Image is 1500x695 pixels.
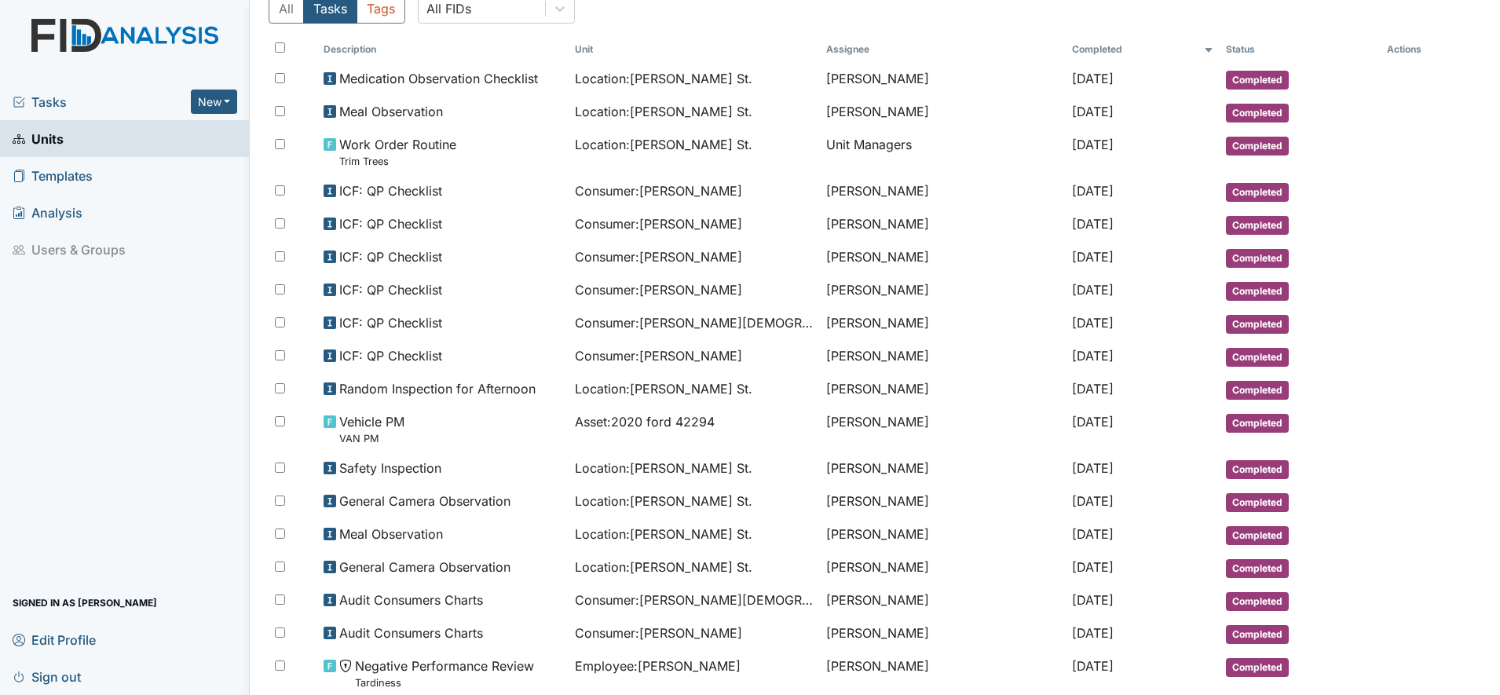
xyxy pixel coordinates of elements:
[339,135,456,169] span: Work Order Routine Trim Trees
[339,431,404,446] small: VAN PM
[339,459,441,477] span: Safety Inspection
[575,181,742,200] span: Consumer : [PERSON_NAME]
[820,485,1066,518] td: [PERSON_NAME]
[13,93,191,112] a: Tasks
[1226,592,1289,611] span: Completed
[1226,493,1289,512] span: Completed
[339,313,442,332] span: ICF: QP Checklist
[820,340,1066,373] td: [PERSON_NAME]
[339,624,483,642] span: Audit Consumers Charts
[1072,414,1114,430] span: [DATE]
[575,591,814,609] span: Consumer : [PERSON_NAME][DEMOGRAPHIC_DATA]
[575,214,742,233] span: Consumer : [PERSON_NAME]
[820,518,1066,551] td: [PERSON_NAME]
[1072,348,1114,364] span: [DATE]
[1226,282,1289,301] span: Completed
[339,492,510,510] span: General Camera Observation
[1226,348,1289,367] span: Completed
[1072,658,1114,674] span: [DATE]
[1226,658,1289,677] span: Completed
[1072,493,1114,509] span: [DATE]
[575,102,752,121] span: Location : [PERSON_NAME] St.
[820,63,1066,96] td: [PERSON_NAME]
[575,135,752,154] span: Location : [PERSON_NAME] St.
[575,313,814,332] span: Consumer : [PERSON_NAME][DEMOGRAPHIC_DATA]
[339,214,442,233] span: ICF: QP Checklist
[575,459,752,477] span: Location : [PERSON_NAME] St.
[1226,460,1289,479] span: Completed
[1226,216,1289,235] span: Completed
[1072,460,1114,476] span: [DATE]
[339,280,442,299] span: ICF: QP Checklist
[1226,381,1289,400] span: Completed
[820,175,1066,208] td: [PERSON_NAME]
[820,373,1066,406] td: [PERSON_NAME]
[339,102,443,121] span: Meal Observation
[820,129,1066,175] td: Unit Managers
[1066,36,1220,63] th: Toggle SortBy
[1226,559,1289,578] span: Completed
[575,558,752,576] span: Location : [PERSON_NAME] St.
[820,274,1066,307] td: [PERSON_NAME]
[1226,71,1289,90] span: Completed
[1072,559,1114,575] span: [DATE]
[339,558,510,576] span: General Camera Observation
[820,307,1066,340] td: [PERSON_NAME]
[575,657,741,675] span: Employee : [PERSON_NAME]
[1226,249,1289,268] span: Completed
[275,42,285,53] input: Toggle All Rows Selected
[820,36,1066,63] th: Assignee
[13,200,82,225] span: Analysis
[13,664,81,689] span: Sign out
[1072,137,1114,152] span: [DATE]
[339,412,404,446] span: Vehicle PM VAN PM
[1226,526,1289,545] span: Completed
[575,69,752,88] span: Location : [PERSON_NAME] St.
[820,617,1066,650] td: [PERSON_NAME]
[1072,183,1114,199] span: [DATE]
[339,591,483,609] span: Audit Consumers Charts
[820,208,1066,241] td: [PERSON_NAME]
[1226,315,1289,334] span: Completed
[1072,104,1114,119] span: [DATE]
[13,627,96,652] span: Edit Profile
[820,584,1066,617] td: [PERSON_NAME]
[1226,625,1289,644] span: Completed
[1072,249,1114,265] span: [DATE]
[355,657,534,690] span: Negative Performance Review Tardiness
[339,69,538,88] span: Medication Observation Checklist
[820,241,1066,274] td: [PERSON_NAME]
[13,591,157,615] span: Signed in as [PERSON_NAME]
[1381,36,1459,63] th: Actions
[820,96,1066,129] td: [PERSON_NAME]
[339,181,442,200] span: ICF: QP Checklist
[355,675,534,690] small: Tardiness
[575,525,752,543] span: Location : [PERSON_NAME] St.
[569,36,820,63] th: Toggle SortBy
[339,525,443,543] span: Meal Observation
[1226,104,1289,123] span: Completed
[820,406,1066,452] td: [PERSON_NAME]
[339,154,456,169] small: Trim Trees
[191,90,238,114] button: New
[575,492,752,510] span: Location : [PERSON_NAME] St.
[575,280,742,299] span: Consumer : [PERSON_NAME]
[13,163,93,188] span: Templates
[1226,137,1289,155] span: Completed
[575,247,742,266] span: Consumer : [PERSON_NAME]
[820,551,1066,584] td: [PERSON_NAME]
[1072,592,1114,608] span: [DATE]
[575,346,742,365] span: Consumer : [PERSON_NAME]
[1072,282,1114,298] span: [DATE]
[1072,526,1114,542] span: [DATE]
[575,412,715,431] span: Asset : 2020 ford 42294
[820,452,1066,485] td: [PERSON_NAME]
[1226,414,1289,433] span: Completed
[1072,216,1114,232] span: [DATE]
[1072,381,1114,397] span: [DATE]
[1072,315,1114,331] span: [DATE]
[339,247,442,266] span: ICF: QP Checklist
[1220,36,1381,63] th: Toggle SortBy
[13,126,64,151] span: Units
